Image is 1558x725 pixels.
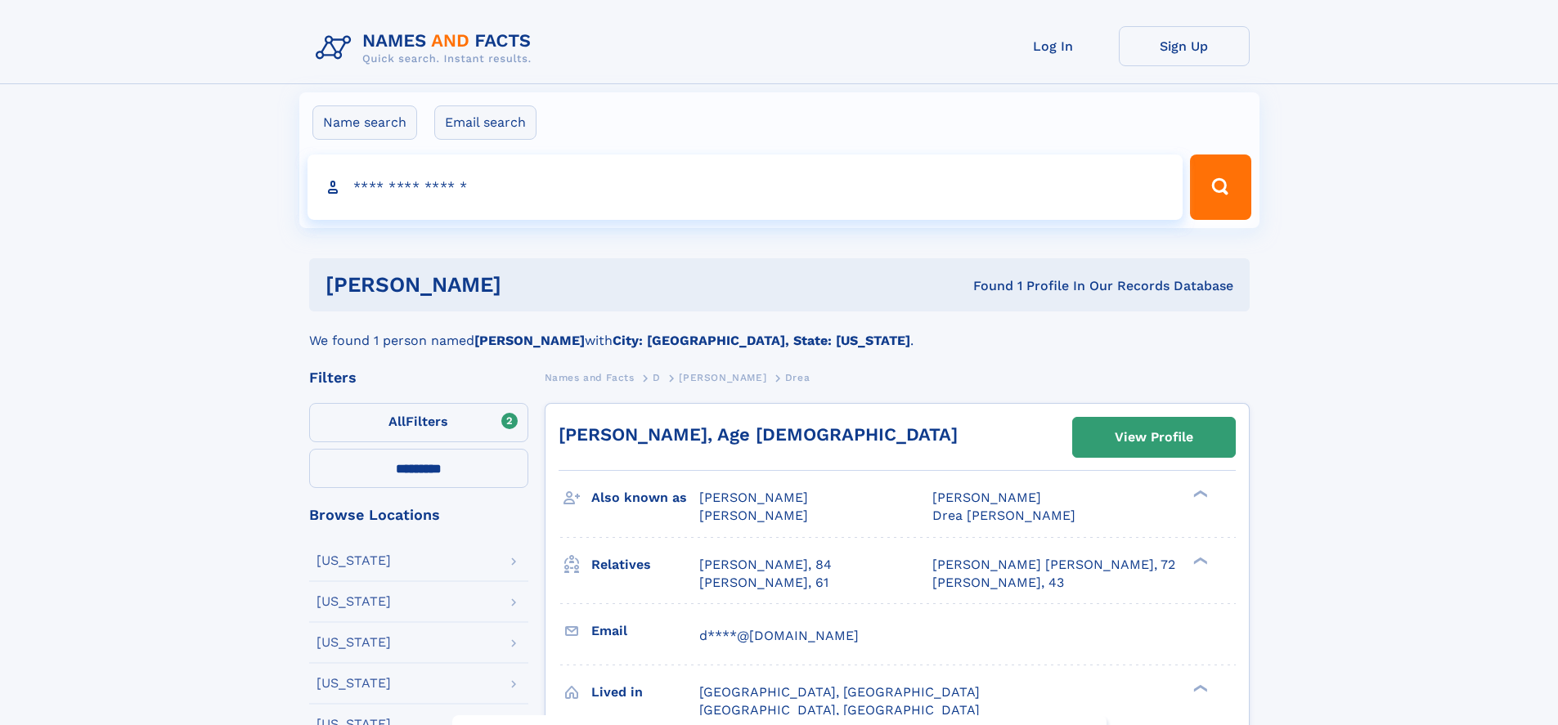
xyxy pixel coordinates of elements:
[591,617,699,645] h3: Email
[932,508,1075,523] span: Drea [PERSON_NAME]
[312,105,417,140] label: Name search
[388,414,406,429] span: All
[326,275,738,295] h1: [PERSON_NAME]
[699,574,828,592] a: [PERSON_NAME], 61
[434,105,537,140] label: Email search
[679,367,766,387] a: [PERSON_NAME]
[317,677,391,690] div: [US_STATE]
[309,311,1250,351] div: We found 1 person named with .
[653,367,661,387] a: D
[737,277,1233,295] div: Found 1 Profile In Our Records Database
[613,333,910,348] b: City: [GEOGRAPHIC_DATA], State: [US_STATE]
[699,702,980,718] span: [GEOGRAPHIC_DATA], [GEOGRAPHIC_DATA]
[653,372,661,383] span: D
[1073,418,1235,457] a: View Profile
[1189,555,1209,566] div: ❯
[591,484,699,512] h3: Also known as
[785,372,810,383] span: Drea
[932,574,1064,592] a: [PERSON_NAME], 43
[309,370,528,385] div: Filters
[474,333,585,348] b: [PERSON_NAME]
[559,424,958,445] a: [PERSON_NAME], Age [DEMOGRAPHIC_DATA]
[699,556,832,574] a: [PERSON_NAME], 84
[591,678,699,706] h3: Lived in
[679,372,766,383] span: [PERSON_NAME]
[317,554,391,567] div: [US_STATE]
[699,508,808,523] span: [PERSON_NAME]
[1119,26,1250,66] a: Sign Up
[317,595,391,608] div: [US_STATE]
[1190,154,1250,220] button: Search Button
[1115,418,1193,456] div: View Profile
[932,490,1041,505] span: [PERSON_NAME]
[309,508,528,522] div: Browse Locations
[699,684,980,700] span: [GEOGRAPHIC_DATA], [GEOGRAPHIC_DATA]
[1189,489,1209,499] div: ❯
[545,367,635,387] a: Names and Facts
[591,551,699,579] h3: Relatives
[988,26,1119,66] a: Log In
[1189,682,1209,693] div: ❯
[932,556,1175,574] a: [PERSON_NAME] [PERSON_NAME], 72
[309,26,545,70] img: Logo Names and Facts
[308,154,1183,220] input: search input
[699,490,808,505] span: [PERSON_NAME]
[317,636,391,649] div: [US_STATE]
[309,403,528,442] label: Filters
